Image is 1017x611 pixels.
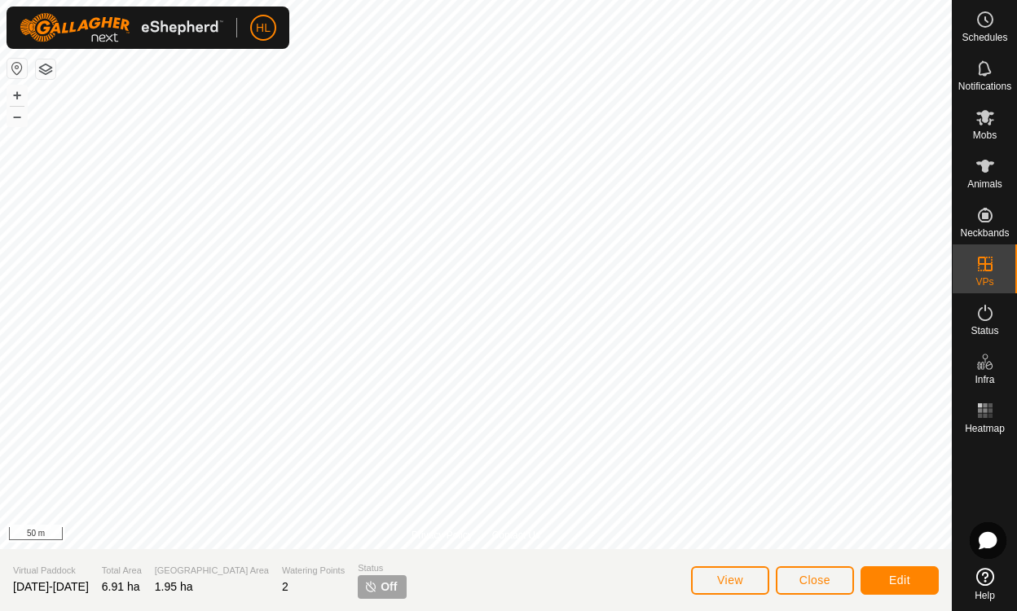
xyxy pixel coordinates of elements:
[691,566,769,595] button: View
[975,375,994,385] span: Infra
[717,574,743,587] span: View
[256,20,271,37] span: HL
[776,566,854,595] button: Close
[971,326,998,336] span: Status
[799,574,830,587] span: Close
[282,580,288,593] span: 2
[953,561,1017,607] a: Help
[492,528,540,543] a: Contact Us
[889,574,910,587] span: Edit
[20,13,223,42] img: Gallagher Logo
[358,561,407,575] span: Status
[973,130,997,140] span: Mobs
[13,580,89,593] span: [DATE]-[DATE]
[967,179,1002,189] span: Animals
[412,528,473,543] a: Privacy Policy
[965,424,1005,433] span: Heatmap
[282,564,345,578] span: Watering Points
[7,107,27,126] button: –
[962,33,1007,42] span: Schedules
[975,277,993,287] span: VPs
[7,86,27,105] button: +
[960,228,1009,238] span: Neckbands
[861,566,939,595] button: Edit
[102,564,142,578] span: Total Area
[13,564,89,578] span: Virtual Paddock
[155,564,269,578] span: [GEOGRAPHIC_DATA] Area
[155,580,193,593] span: 1.95 ha
[36,59,55,79] button: Map Layers
[102,580,140,593] span: 6.91 ha
[7,59,27,78] button: Reset Map
[381,578,397,596] span: Off
[364,580,377,593] img: turn-off
[975,591,995,600] span: Help
[958,81,1011,91] span: Notifications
